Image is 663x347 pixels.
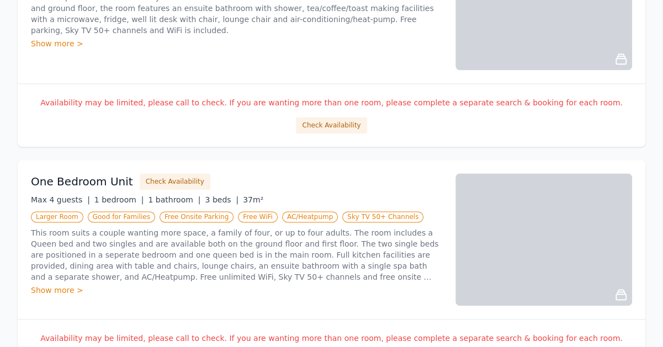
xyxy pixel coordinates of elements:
[205,195,238,204] span: 3 beds |
[243,195,263,204] span: 37m²
[160,211,234,222] span: Free Onsite Parking
[31,97,632,108] p: Availability may be limited, please call to check. If you are wanting more than one room, please ...
[238,211,278,222] span: Free WiFi
[342,211,423,222] span: Sky TV 50+ Channels
[31,211,83,222] span: Larger Room
[31,285,442,296] div: Show more >
[88,211,155,222] span: Good for Families
[31,38,442,49] div: Show more >
[31,174,133,189] h3: One Bedroom Unit
[31,333,632,344] p: Availability may be limited, please call to check. If you are wanting more than one room, please ...
[296,117,367,134] button: Check Availability
[282,211,338,222] span: AC/Heatpump
[140,173,210,190] button: Check Availability
[31,195,90,204] span: Max 4 guests |
[148,195,200,204] span: 1 bathroom |
[31,227,442,282] p: This room suits a couple wanting more space, a family of four, or up to four adults. The room inc...
[94,195,144,204] span: 1 bedroom |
